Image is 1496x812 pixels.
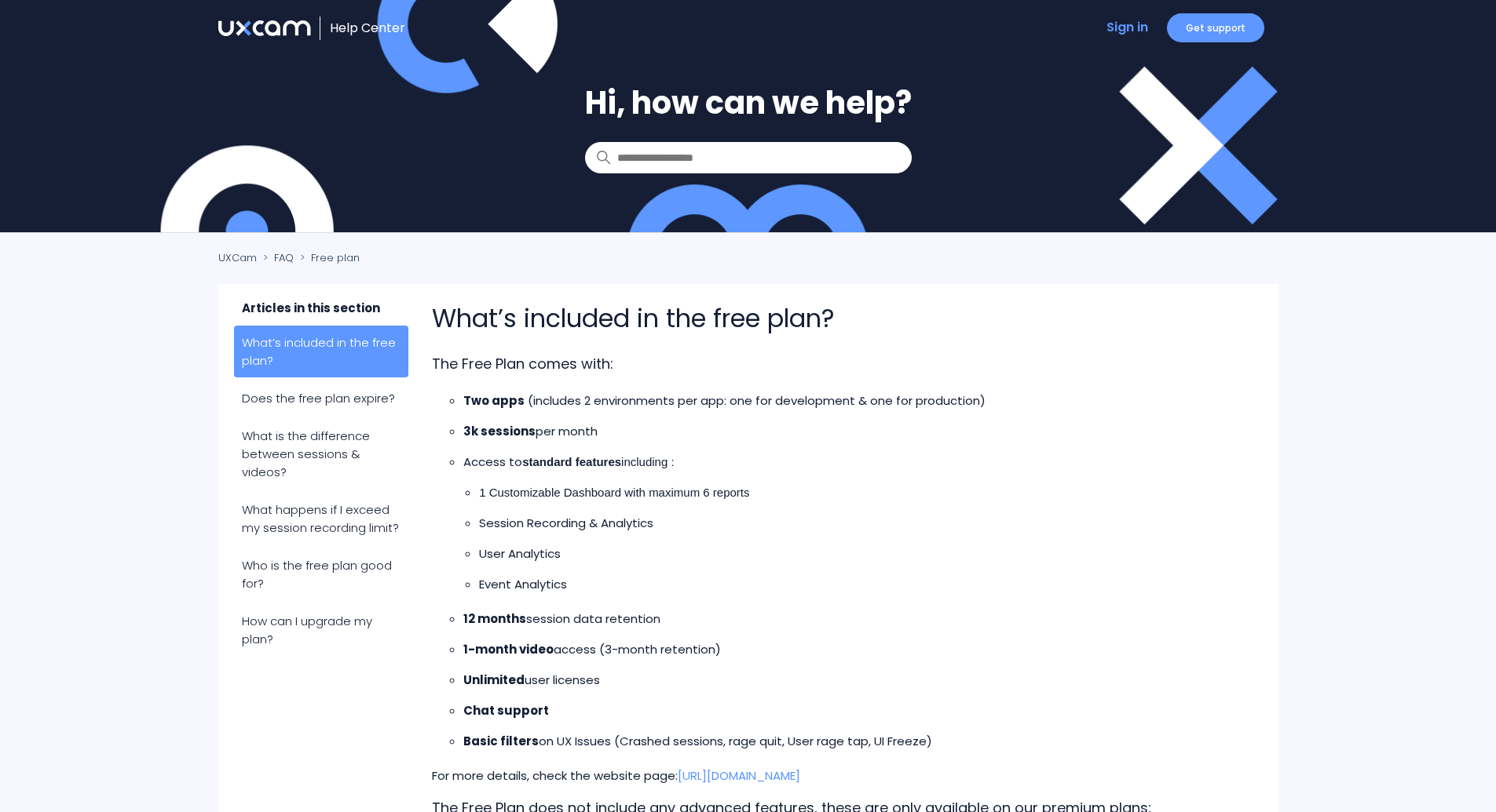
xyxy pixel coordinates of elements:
span: The Free Plan comes with: [432,354,613,373]
a: Get support [1167,13,1264,42]
p: session data retention [463,610,1238,628]
strong: Two apps [463,392,525,409]
strong: 3k sessions [463,423,536,439]
img: UXCam Help Center home page [218,20,311,36]
a: UXCam [218,250,257,265]
a: Free plan [311,250,360,265]
p: Access to [463,453,1238,472]
strong: Unlimited [463,672,525,688]
strong: Chat support [463,702,549,719]
strong: 12 months [463,610,526,627]
a: What is the difference between sessions & videos? [234,419,409,489]
strong: 1-month video [463,641,554,657]
a: Sign in [1106,18,1148,36]
a: What’s included in the free plan? [234,326,409,377]
p: User Analytics [479,544,1238,563]
strong: standard features [522,455,621,468]
p: user licenses [463,671,1238,690]
a: FAQ [274,250,294,265]
li: UXCam [218,250,260,265]
input: Search [585,142,912,173]
a: How can I upgrade my plan? [234,604,409,656]
p: per month [463,422,1238,441]
span: access (3-month retention) [463,641,721,657]
p: Session Recording & Analytics [479,514,1238,533]
a: Who is the free plan good for? [234,548,409,600]
span: For more details, check the website page: [432,767,800,784]
span: 1 Customizable Dashboard with maximum 6 reports [479,486,749,499]
a: [URL][DOMAIN_NAME] [678,767,800,784]
a: What happens if I exceed my session recording limit? [234,493,409,544]
a: Does the free plan expire? [234,381,409,415]
a: Help Center [330,19,405,37]
h1: Hi, how can we help? [585,79,912,126]
p: Event Analytics [479,575,1238,594]
span: (includes 2 environments per app: one for development & one for production) [528,392,986,409]
strong: Basic filters [463,733,539,749]
li: Free plan [297,250,360,265]
h1: What’s included in the free plan? [432,300,1238,337]
span: including : [522,455,674,468]
p: on UX Issues (Crashed sessions, rage quit, User rage tap, UI Freeze) [463,732,1238,751]
li: FAQ [260,250,297,265]
span: Articles in this section [234,300,409,326]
